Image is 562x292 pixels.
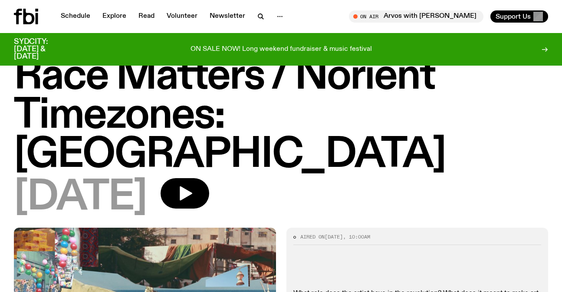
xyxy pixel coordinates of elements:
[490,10,548,23] button: Support Us
[97,10,131,23] a: Explore
[133,10,160,23] a: Read
[191,46,372,53] p: ON SALE NOW! Long weekend fundraiser & music festival
[14,57,548,175] h1: Race Matters / Norient Timezones: [GEOGRAPHIC_DATA]
[14,38,69,60] h3: SYDCITY: [DATE] & [DATE]
[325,233,343,240] span: [DATE]
[161,10,203,23] a: Volunteer
[204,10,250,23] a: Newsletter
[56,10,95,23] a: Schedule
[300,233,325,240] span: Aired on
[343,233,370,240] span: , 10:00am
[349,10,483,23] button: On AirArvos with [PERSON_NAME]
[496,13,531,20] span: Support Us
[14,178,147,217] span: [DATE]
